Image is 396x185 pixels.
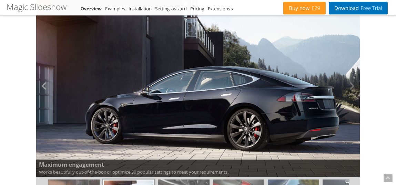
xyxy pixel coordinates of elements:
[208,6,234,12] a: Extensions
[329,2,387,14] a: DownloadFree Trial
[129,6,152,12] a: Installation
[36,160,360,177] span: Works beautifully out-of-the-box or optimize 30 popular settings to meet your requirements.
[39,161,357,169] b: Maximum engagement
[7,2,67,11] h1: Magic Slideshow
[359,6,382,11] span: Free Trial
[155,6,187,12] a: Settings wizard
[81,6,102,12] a: Overview
[310,6,321,11] span: £29
[105,6,125,12] a: Examples
[190,6,204,12] a: Pricing
[283,2,326,14] a: Buy now£29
